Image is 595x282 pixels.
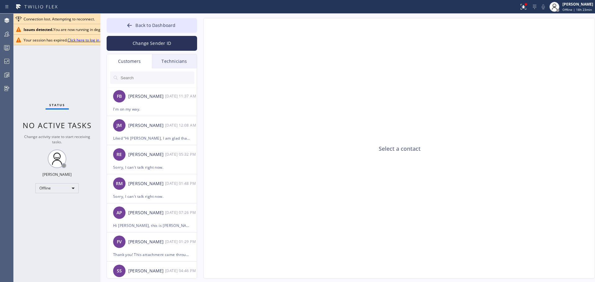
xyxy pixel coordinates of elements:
[42,172,72,177] div: [PERSON_NAME]
[107,54,152,68] div: Customers
[24,27,53,32] b: Issues detected.
[165,209,197,216] div: 09/14/2025 9:26 AM
[107,18,197,33] button: Back to Dashboard
[562,2,593,7] div: [PERSON_NAME]
[128,267,165,275] div: [PERSON_NAME]
[117,267,122,275] span: SS
[562,7,592,12] span: Offline | 18h 23min
[165,151,197,158] div: 09/15/2025 9:32 AM
[68,37,110,43] a: Click here to log in again
[128,209,165,216] div: [PERSON_NAME]
[49,103,65,107] span: Status
[117,93,122,100] span: FB
[128,122,165,129] div: [PERSON_NAME]
[24,134,90,145] span: Change activity state to start receiving tasks.
[113,135,191,142] div: Liked “Hi [PERSON_NAME], I am glad that the office could help with verifying that your subscripti...
[120,72,194,84] input: Search
[152,54,197,68] div: Technicians
[128,180,165,187] div: [PERSON_NAME]
[128,93,165,100] div: [PERSON_NAME]
[24,37,110,43] span: Your session has expired.
[165,267,197,274] div: 09/08/2025 9:46 AM
[117,122,122,129] span: JM
[165,180,197,187] div: 09/15/2025 9:48 AM
[128,151,165,158] div: [PERSON_NAME]
[165,93,197,100] div: 09/18/2025 9:37 AM
[113,164,191,171] div: Sorry, I can't talk right now.
[117,209,122,216] span: AP
[107,36,197,51] button: Change Sender ID
[24,16,95,22] span: Connection lost. Attempting to reconnect.
[35,183,79,193] div: Offline
[113,106,191,113] div: I'm on my way.
[23,120,92,130] span: No active tasks
[135,22,175,28] span: Back to Dashboard
[165,238,197,245] div: 09/11/2025 9:29 AM
[116,180,123,187] span: RM
[128,238,165,245] div: [PERSON_NAME]
[113,222,191,229] div: Hi [PERSON_NAME], this is [PERSON_NAME]. i got a message from you about an application that i did...
[24,27,512,32] div: You are now running in degraded mode and some functionality might be affected. Refresh or contact...
[113,193,191,200] div: Sorry, I can't talk right now.
[117,151,122,158] span: RE
[165,122,197,129] div: 09/16/2025 9:08 AM
[539,2,548,11] button: Mute
[113,251,191,258] div: Thank you! This attachment came through clearly :)
[117,238,122,245] span: FV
